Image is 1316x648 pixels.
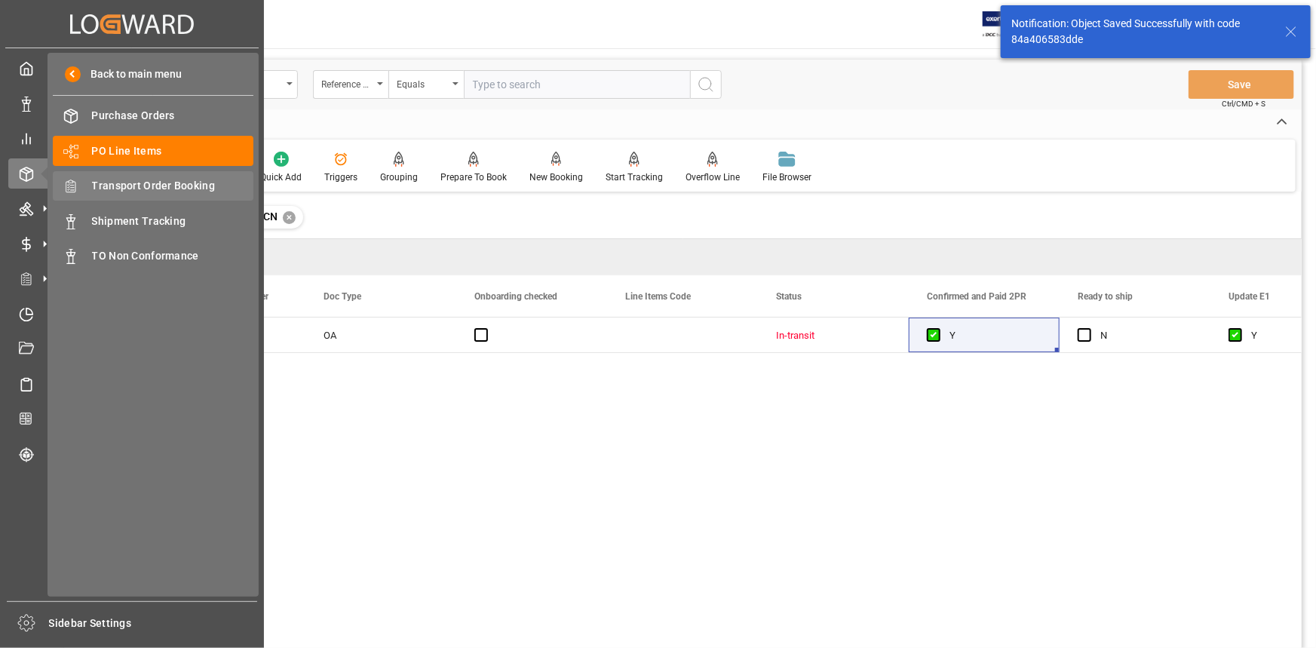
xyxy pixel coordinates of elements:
[776,291,802,302] span: Status
[690,70,722,99] button: search button
[53,136,253,165] a: PO Line Items
[260,170,302,184] div: Quick Add
[92,213,254,229] span: Shipment Tracking
[321,74,373,91] div: Reference 2 Vendor
[1100,318,1192,353] div: N
[380,170,418,184] div: Grouping
[92,178,254,194] span: Transport Order Booking
[92,108,254,124] span: Purchase Orders
[686,170,740,184] div: Overflow Line
[776,318,891,353] div: In-transit
[324,291,361,302] span: Doc Type
[1078,291,1133,302] span: Ready to ship
[53,206,253,235] a: Shipment Tracking
[81,66,183,82] span: Back to main menu
[8,439,256,468] a: Tracking Shipment
[397,74,448,91] div: Equals
[983,11,1035,38] img: Exertis%20JAM%20-%20Email%20Logo.jpg_1722504956.jpg
[8,88,256,118] a: Data Management
[949,318,1041,353] div: Y
[1011,16,1271,48] div: Notification: Object Saved Successfully with code 84a406583dde
[53,171,253,201] a: Transport Order Booking
[92,143,254,159] span: PO Line Items
[927,291,1026,302] span: Confirmed and Paid 2PR
[305,318,456,352] div: OA
[625,291,691,302] span: Line Items Code
[313,70,388,99] button: open menu
[1222,98,1265,109] span: Ctrl/CMD + S
[1189,70,1294,99] button: Save
[8,334,256,364] a: Document Management
[8,124,256,153] a: My Reports
[1229,291,1270,302] span: Update E1
[49,616,258,631] span: Sidebar Settings
[529,170,583,184] div: New Booking
[324,170,357,184] div: Triggers
[606,170,663,184] div: Start Tracking
[53,101,253,131] a: Purchase Orders
[283,211,296,224] div: ✕
[8,299,256,328] a: Timeslot Management V2
[8,54,256,83] a: My Cockpit
[53,241,253,271] a: TO Non Conformance
[8,404,256,434] a: CO2 Calculator
[388,70,464,99] button: open menu
[92,248,254,264] span: TO Non Conformance
[440,170,507,184] div: Prepare To Book
[8,369,256,398] a: Sailing Schedules
[474,291,557,302] span: Onboarding checked
[464,70,690,99] input: Type to search
[762,170,811,184] div: File Browser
